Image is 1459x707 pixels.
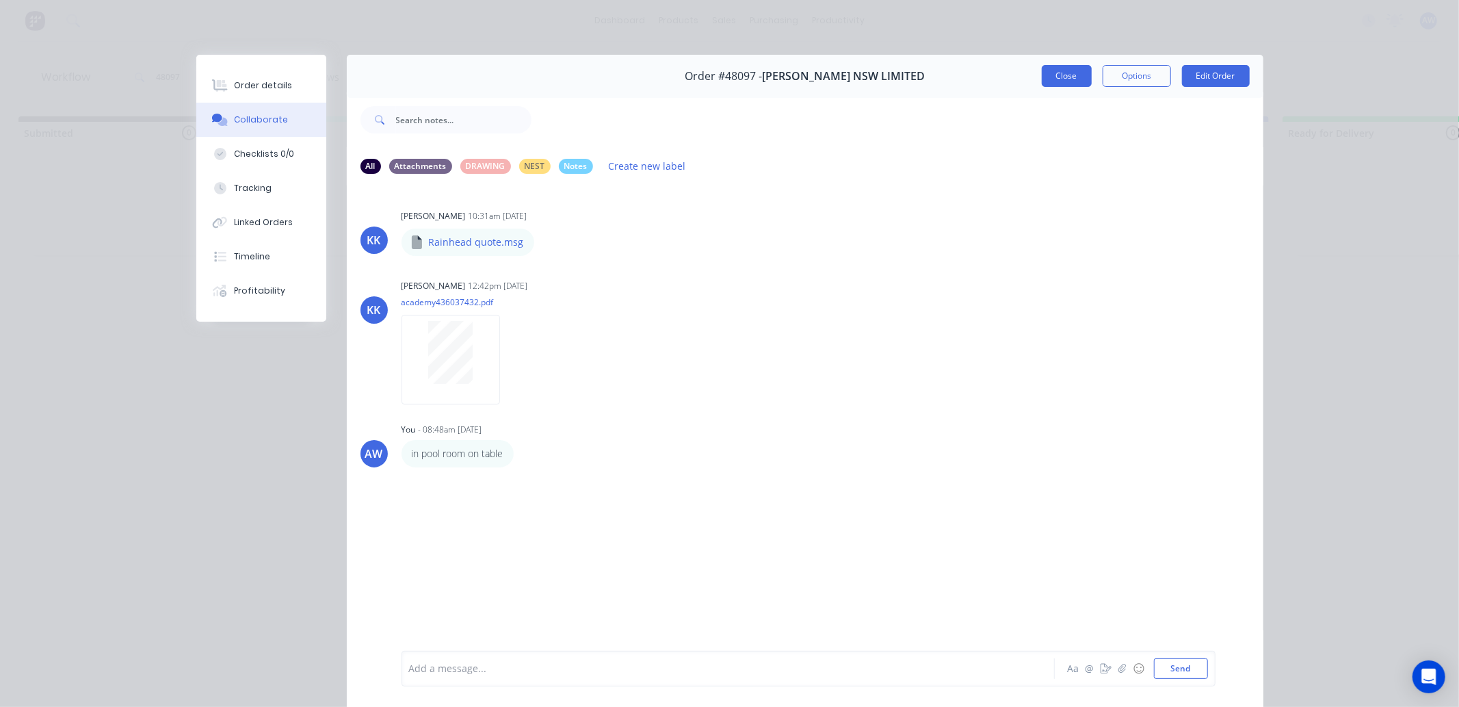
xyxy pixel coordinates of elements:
span: Order #48097 - [685,70,762,83]
div: NEST [519,159,551,174]
div: 12:42pm [DATE] [469,280,528,292]
button: Aa [1065,660,1081,677]
span: [PERSON_NAME] NSW LIMITED [762,70,925,83]
button: Order details [196,68,326,103]
div: Attachments [389,159,452,174]
div: Tracking [234,182,272,194]
p: academy436037432.pdf [402,296,514,308]
div: KK [367,302,381,318]
div: [PERSON_NAME] [402,280,466,292]
div: [PERSON_NAME] [402,210,466,222]
div: 10:31am [DATE] [469,210,527,222]
button: Send [1154,658,1208,679]
div: Collaborate [234,114,288,126]
div: Checklists 0/0 [234,148,294,160]
button: @ [1081,660,1098,677]
div: DRAWING [460,159,511,174]
div: - 08:48am [DATE] [419,424,482,436]
button: Linked Orders [196,205,326,240]
input: Search notes... [396,106,531,133]
div: Order details [234,79,292,92]
div: All [360,159,381,174]
button: Edit Order [1182,65,1250,87]
button: Close [1042,65,1092,87]
div: Notes [559,159,593,174]
button: Timeline [196,240,326,274]
div: You [402,424,416,436]
div: Open Intercom Messenger [1412,660,1445,693]
button: Collaborate [196,103,326,137]
button: Create new label [601,157,693,175]
div: KK [367,232,381,248]
button: Tracking [196,171,326,205]
div: AW [365,446,383,462]
button: Options [1103,65,1171,87]
p: Rainhead quote.msg [429,235,524,249]
p: in pool room on table [412,447,503,461]
button: Checklists 0/0 [196,137,326,171]
div: Profitability [234,285,285,297]
button: Profitability [196,274,326,308]
div: Timeline [234,250,270,263]
button: ☺ [1131,660,1147,677]
div: Linked Orders [234,216,293,229]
